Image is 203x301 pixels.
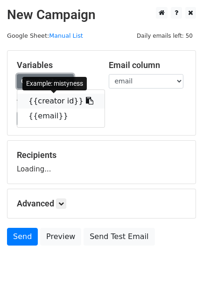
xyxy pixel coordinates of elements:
div: Loading... [17,150,186,174]
span: Daily emails left: 50 [133,31,196,41]
a: {{creator id}} [17,94,105,109]
a: Send [7,228,38,246]
a: Daily emails left: 50 [133,32,196,39]
h5: Advanced [17,198,186,209]
h5: Email column [109,60,187,70]
a: {{email}} [17,109,105,123]
a: Send Test Email [84,228,154,246]
a: Copy/paste... [17,74,74,89]
small: Google Sheet: [7,32,83,39]
h5: Recipients [17,150,186,160]
a: Preview [40,228,81,246]
a: Manual List [49,32,83,39]
iframe: Chat Widget [156,256,203,301]
div: Example: mistyness [22,77,87,90]
h5: Variables [17,60,95,70]
h2: New Campaign [7,7,196,23]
